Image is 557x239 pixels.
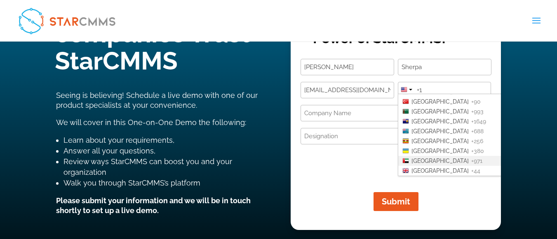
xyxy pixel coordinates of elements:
[301,128,491,144] input: Designation
[301,151,426,183] iframe: reCAPTCHA
[411,108,469,115] span: [GEOGRAPHIC_DATA]
[63,136,174,144] span: Learn about your requirements,
[471,128,484,135] span: +688
[56,91,258,109] span: Seeing is believing! Schedule a live demo with one of our product specialists at your convenience.
[301,59,394,75] input: First Name
[420,150,557,239] iframe: Chat Widget
[471,118,486,125] span: +1649
[471,148,484,154] span: +380
[63,179,200,187] span: Walk you through StarCMMS’s platform
[63,146,155,155] span: Answer all your questions,
[56,196,251,215] strong: Please submit your information and we will be in touch shortly to set up a live demo.
[411,98,469,105] span: [GEOGRAPHIC_DATA]
[301,82,394,98] input: Email
[56,118,246,127] span: We will cover in this One-on-One Demo the following:
[374,192,418,211] button: Submit
[411,158,469,164] span: [GEOGRAPHIC_DATA]
[471,108,484,115] span: +993
[411,128,469,135] span: [GEOGRAPHIC_DATA]
[14,3,120,38] img: StarCMMS
[411,148,469,154] span: [GEOGRAPHIC_DATA]
[471,138,483,144] span: +256
[63,157,232,176] span: Review ways StarCMMS can boost you and your organization
[398,59,491,75] input: Last Name
[411,167,469,174] span: [GEOGRAPHIC_DATA]
[382,197,410,207] span: Submit
[301,105,491,121] input: Company Name
[411,118,469,125] span: [GEOGRAPHIC_DATA]
[398,82,491,98] input: Phone Number
[411,138,469,144] span: [GEOGRAPHIC_DATA]
[471,98,481,105] span: +90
